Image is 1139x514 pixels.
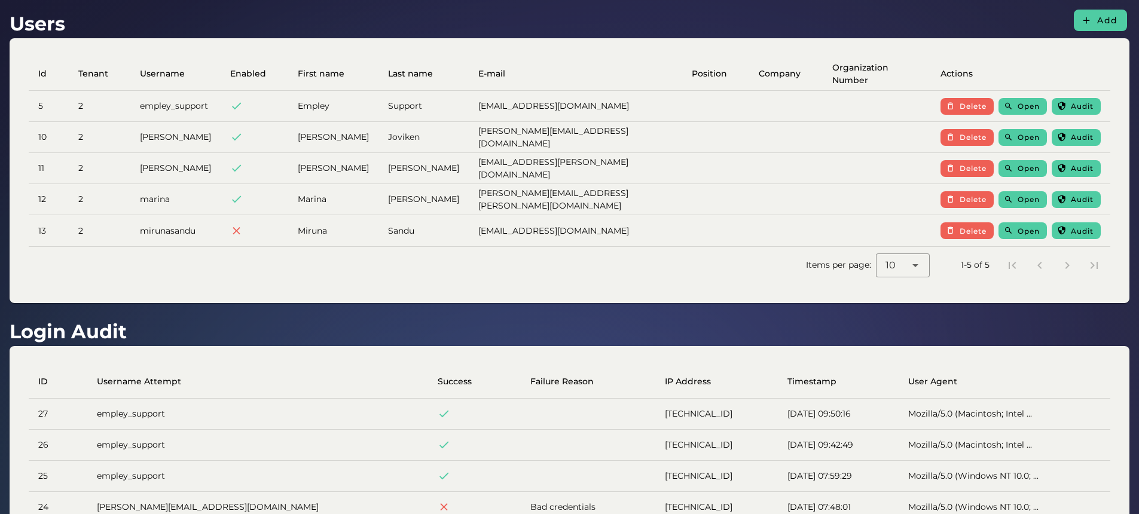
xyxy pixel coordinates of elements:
[29,122,69,153] td: 10
[38,375,48,388] span: ID
[940,129,994,146] button: Delete
[778,461,899,492] td: [DATE] 07:59:29
[1052,129,1101,146] button: Audit
[69,184,130,215] td: 2
[1052,98,1101,115] button: Audit
[655,430,778,461] td: [TECHNICAL_ID]
[1017,164,1040,173] span: Open
[469,215,682,246] td: [EMAIL_ADDRESS][DOMAIN_NAME]
[38,68,47,80] span: Id
[778,430,899,461] td: [DATE] 09:42:49
[288,215,378,246] td: Miruna
[1052,191,1101,208] button: Audit
[1070,164,1094,173] span: Audit
[655,399,778,430] td: [TECHNICAL_ID]
[885,258,896,273] span: 10
[10,317,127,346] h1: Login Audit
[29,153,69,184] td: 11
[959,195,987,204] span: Delete
[1070,227,1094,235] span: Audit
[665,375,711,388] span: IP Address
[959,102,987,111] span: Delete
[998,160,1047,177] button: Open
[908,501,1039,512] span: Mozilla/5.0 (Windows NT 10.0; ...
[130,91,221,122] td: empley_support
[832,62,909,87] span: Organization Number
[961,259,990,271] div: 1-5 of 5
[1074,10,1127,31] button: Add
[140,68,185,80] span: Username
[378,215,469,246] td: Sandu
[288,153,378,184] td: [PERSON_NAME]
[998,191,1047,208] button: Open
[438,375,472,388] span: Success
[940,68,973,80] span: Actions
[69,153,130,184] td: 2
[940,222,994,239] button: Delete
[10,10,65,38] h1: Users
[478,68,505,80] span: E-mail
[530,375,594,388] span: Failure Reason
[378,153,469,184] td: [PERSON_NAME]
[29,184,69,215] td: 12
[1017,227,1040,235] span: Open
[469,122,682,153] td: [PERSON_NAME][EMAIL_ADDRESS][DOMAIN_NAME]
[469,184,682,215] td: [PERSON_NAME][EMAIL_ADDRESS][PERSON_NAME][DOMAIN_NAME]
[959,133,987,142] span: Delete
[999,252,1108,279] nav: Pagination Navigation
[29,430,87,461] td: 26
[778,399,899,430] td: [DATE] 09:50:16
[998,222,1047,239] button: Open
[378,91,469,122] td: Support
[908,470,1039,481] span: Mozilla/5.0 (Windows NT 10.0; ...
[29,399,87,430] td: 27
[69,91,130,122] td: 2
[692,68,727,80] span: Position
[130,153,221,184] td: [PERSON_NAME]
[87,461,428,492] td: empley_support
[378,122,469,153] td: Joviken
[998,129,1047,146] button: Open
[69,215,130,246] td: 2
[1017,133,1040,142] span: Open
[469,91,682,122] td: [EMAIL_ADDRESS][DOMAIN_NAME]
[908,439,1032,450] span: Mozilla/5.0 (Macintosh; Intel ...
[1017,195,1040,204] span: Open
[806,259,876,271] span: Items per page:
[288,184,378,215] td: Marina
[759,68,801,80] span: Company
[87,430,428,461] td: empley_support
[1097,15,1117,26] span: Add
[288,91,378,122] td: Empley
[1052,222,1101,239] button: Audit
[78,68,108,80] span: Tenant
[908,408,1032,419] span: Mozilla/5.0 (Macintosh; Intel ...
[130,184,221,215] td: marina
[130,215,221,246] td: mirunasandu
[1017,102,1040,111] span: Open
[469,153,682,184] td: [EMAIL_ADDRESS][PERSON_NAME][DOMAIN_NAME]
[29,215,69,246] td: 13
[940,191,994,208] button: Delete
[288,122,378,153] td: [PERSON_NAME]
[69,122,130,153] td: 2
[230,68,266,80] span: Enabled
[959,164,987,173] span: Delete
[998,98,1047,115] button: Open
[1070,133,1094,142] span: Audit
[29,91,69,122] td: 5
[29,461,87,492] td: 25
[388,68,433,80] span: Last name
[787,375,836,388] span: Timestamp
[655,461,778,492] td: [TECHNICAL_ID]
[378,184,469,215] td: [PERSON_NAME]
[1070,102,1094,111] span: Audit
[1052,160,1101,177] button: Audit
[97,375,181,388] span: Username Attempt
[298,68,344,80] span: First name
[1070,195,1094,204] span: Audit
[130,122,221,153] td: [PERSON_NAME]
[959,227,987,235] span: Delete
[87,399,428,430] td: empley_support
[908,375,957,388] span: User Agent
